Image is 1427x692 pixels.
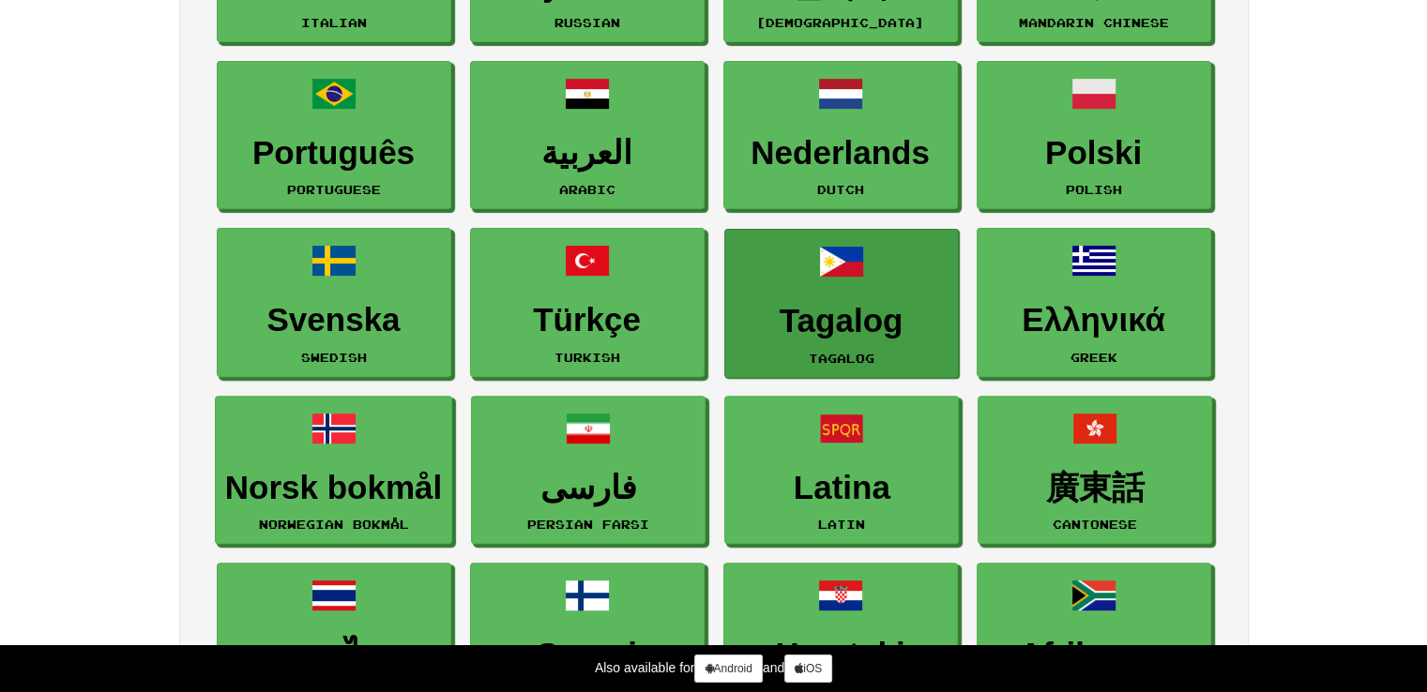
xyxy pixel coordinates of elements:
[987,302,1201,338] h3: Ελληνικά
[1019,16,1169,29] small: Mandarin Chinese
[1053,518,1137,531] small: Cantonese
[694,654,762,683] a: Android
[987,637,1201,673] h3: Afrikaans
[987,135,1201,172] h3: Polski
[734,637,948,673] h3: Hrvatski
[734,135,948,172] h3: Nederlands
[554,16,620,29] small: Russian
[227,135,441,172] h3: Português
[735,303,949,339] h3: Tagalog
[470,228,705,377] a: TürkçeTurkish
[817,183,864,196] small: Dutch
[301,351,367,364] small: Swedish
[217,228,451,377] a: SvenskaSwedish
[1066,183,1122,196] small: Polish
[301,16,367,29] small: Italian
[724,396,959,545] a: LatinaLatin
[724,229,959,378] a: TagalogTagalog
[559,183,615,196] small: Arabic
[978,396,1212,545] a: 廣東話Cantonese
[723,61,958,210] a: NederlandsDutch
[227,302,441,338] h3: Svenska
[259,518,409,531] small: Norwegian Bokmål
[809,352,874,365] small: Tagalog
[217,61,451,210] a: PortuguêsPortuguese
[470,61,705,210] a: العربيةArabic
[215,396,452,545] a: Norsk bokmålNorwegian Bokmål
[480,637,694,673] h3: Suomi
[988,470,1202,506] h3: 廣東話
[480,302,694,338] h3: Türkçe
[977,228,1211,377] a: ΕλληνικάGreek
[287,183,381,196] small: Portuguese
[756,16,924,29] small: [DEMOGRAPHIC_DATA]
[227,637,441,673] h3: ภาษาไทย
[527,518,649,531] small: Persian Farsi
[977,61,1211,210] a: PolskiPolish
[480,135,694,172] h3: العربية
[481,470,695,506] h3: فارسی
[1070,351,1117,364] small: Greek
[225,470,442,506] h3: Norsk bokmål
[818,518,865,531] small: Latin
[784,654,832,683] a: iOS
[554,351,620,364] small: Turkish
[471,396,706,545] a: فارسیPersian Farsi
[735,470,949,506] h3: Latina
